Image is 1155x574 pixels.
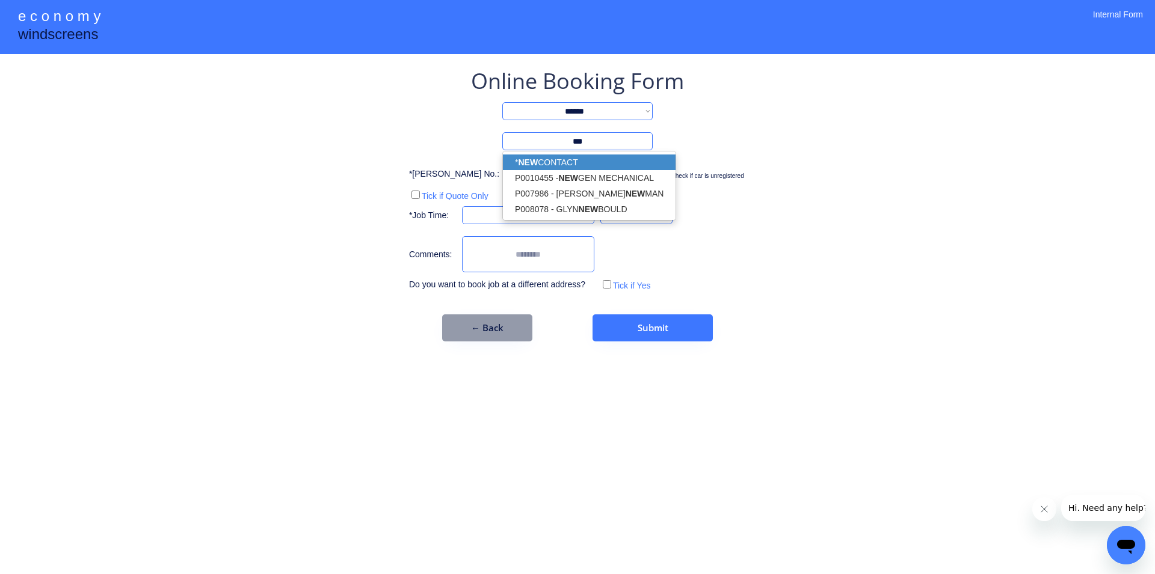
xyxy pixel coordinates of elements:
button: Submit [593,314,713,341]
div: Do you want to book job at a different address? [409,279,594,291]
strong: NEW [579,204,599,214]
p: P007986 - [PERSON_NAME] MAN [503,186,676,201]
div: Comments: [409,249,456,261]
span: Hi. Need any help? [7,8,87,18]
p: P008078 - GLYN BOULD [503,201,676,217]
label: Tick if Quote Only [422,191,488,201]
strong: NEW [558,173,578,183]
strong: NEW [518,157,538,167]
div: *[PERSON_NAME] No.: [409,168,499,180]
iframe: Close message [1032,497,1056,521]
iframe: Message from company [1061,495,1145,521]
div: e c o n o m y [18,6,100,29]
iframe: Button to launch messaging window [1107,526,1145,564]
div: windscreens [18,24,98,47]
label: Tick if Yes [613,281,651,290]
div: Online Booking Form [471,66,684,96]
label: Please check if car is unregistered [652,173,744,179]
strong: NEW [626,189,645,198]
p: P0010455 - GEN MECHANICAL [503,170,676,186]
div: Internal Form [1093,9,1143,36]
p: * CONTACT [503,154,676,170]
button: ← Back [442,314,532,341]
div: Choose *New Contact if name is not on the list [502,150,653,159]
div: *Job Time: [409,210,456,222]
